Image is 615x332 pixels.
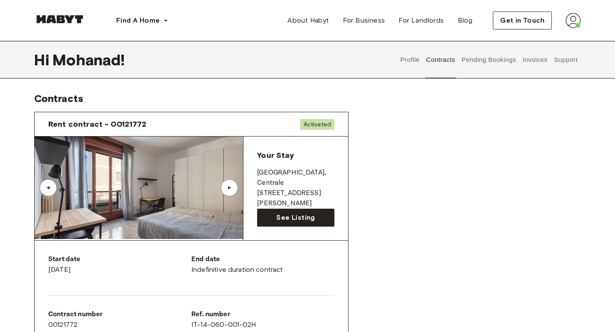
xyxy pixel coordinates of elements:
span: For Landlords [398,15,444,26]
p: Ref. number [191,309,334,320]
span: See Listing [276,213,315,223]
div: 00121772 [48,309,191,330]
button: Support [553,41,579,79]
p: Start date [48,254,191,265]
div: Indefinitive duration contract [191,254,334,275]
span: Blog [458,15,473,26]
button: Pending Bookings [460,41,517,79]
div: user profile tabs [397,41,581,79]
span: Your Stay [257,151,293,160]
p: [GEOGRAPHIC_DATA] , Centrale [257,168,334,188]
img: Habyt [34,15,85,23]
button: Profile [399,41,421,79]
button: Get in Touch [493,12,552,29]
span: About Habyt [287,15,329,26]
span: Contracts [34,92,83,105]
p: [STREET_ADDRESS][PERSON_NAME] [257,188,334,209]
button: Contracts [425,41,456,79]
button: Invoices [521,41,548,79]
div: [DATE] [48,254,191,275]
div: ▲ [44,185,53,190]
p: End date [191,254,334,265]
span: Find A Home [116,15,160,26]
span: For Business [343,15,385,26]
span: Hi [34,51,53,69]
a: For Landlords [392,12,451,29]
button: Find A Home [109,12,175,29]
div: ▲ [225,185,234,190]
a: About Habyt [281,12,336,29]
div: IT-14-060-001-02H [191,309,334,330]
p: Contract number [48,309,191,320]
a: Blog [451,12,480,29]
span: Activated [300,119,334,130]
span: Rent contract - 00121772 [48,119,147,129]
a: See Listing [257,209,334,227]
a: For Business [336,12,392,29]
span: Mohanad ! [53,51,125,69]
img: Image of the room [35,137,243,239]
span: Get in Touch [500,15,545,26]
img: avatar [565,13,581,28]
